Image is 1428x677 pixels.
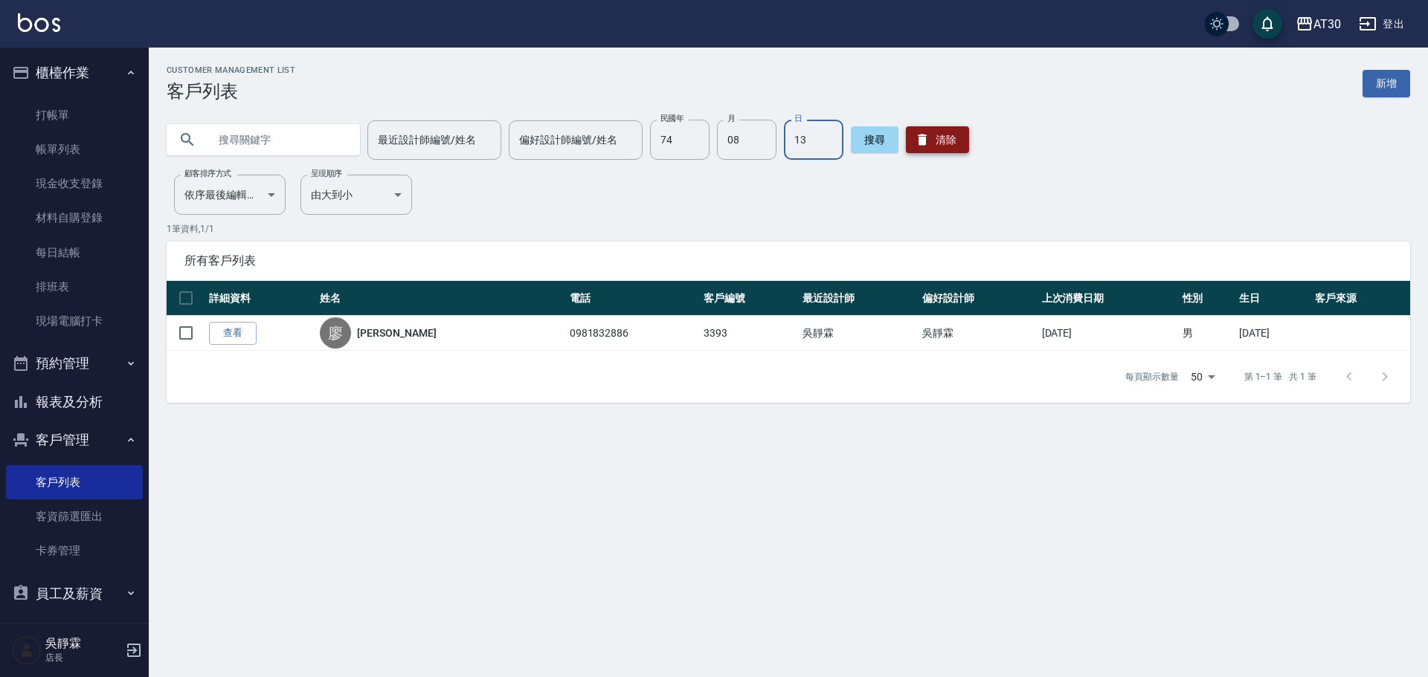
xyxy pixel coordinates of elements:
th: 詳細資料 [205,281,316,316]
button: 清除 [906,126,969,153]
td: 男 [1179,316,1235,351]
a: 新增 [1363,70,1410,97]
div: 廖 [320,317,351,349]
a: 客資篩選匯出 [6,499,143,534]
td: 吳靜霖 [919,316,1038,351]
a: 客戶列表 [6,465,143,499]
button: 報表及分析 [6,383,143,421]
td: 3393 [700,316,799,351]
button: 搜尋 [851,126,898,153]
button: save [1252,9,1282,39]
td: [DATE] [1235,316,1311,351]
th: 性別 [1179,281,1235,316]
img: Logo [18,13,60,32]
th: 電話 [566,281,701,316]
button: 員工及薪資 [6,574,143,613]
h3: 客戶列表 [167,81,295,102]
button: 櫃檯作業 [6,54,143,92]
td: 吳靜霖 [799,316,919,351]
th: 偏好設計師 [919,281,1038,316]
td: [DATE] [1038,316,1179,351]
label: 日 [794,113,802,124]
div: 50 [1185,357,1220,397]
img: Person [12,635,42,665]
a: 每日結帳 [6,236,143,270]
button: 預約管理 [6,344,143,383]
a: 卡券管理 [6,534,143,568]
th: 上次消費日期 [1038,281,1179,316]
th: 生日 [1235,281,1311,316]
label: 民國年 [660,113,684,124]
button: 客戶管理 [6,421,143,459]
label: 顧客排序方式 [184,168,231,179]
th: 最近設計師 [799,281,919,316]
input: 搜尋關鍵字 [208,120,348,160]
button: 商品管理 [6,612,143,651]
td: 0981832886 [566,316,701,351]
th: 客戶編號 [700,281,799,316]
a: 現金收支登錄 [6,166,143,201]
a: 查看 [209,322,257,345]
a: 帳單列表 [6,132,143,166]
p: 店長 [45,651,121,664]
p: 1 筆資料, 1 / 1 [167,222,1410,236]
th: 姓名 [316,281,565,316]
button: 登出 [1353,10,1410,38]
a: [PERSON_NAME] [357,325,436,340]
div: AT30 [1313,15,1341,33]
div: 由大到小 [300,175,412,215]
p: 每頁顯示數量 [1125,370,1179,383]
div: 依序最後編輯時間 [174,175,286,215]
a: 材料自購登錄 [6,201,143,235]
button: AT30 [1290,9,1347,39]
a: 排班表 [6,270,143,304]
label: 呈現順序 [311,168,342,179]
label: 月 [727,113,735,124]
a: 現場電腦打卡 [6,304,143,338]
h2: Customer Management List [167,65,295,75]
h5: 吳靜霖 [45,636,121,651]
a: 打帳單 [6,98,143,132]
th: 客戶來源 [1311,281,1410,316]
span: 所有客戶列表 [184,253,1392,268]
p: 第 1–1 筆 共 1 筆 [1244,370,1316,383]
